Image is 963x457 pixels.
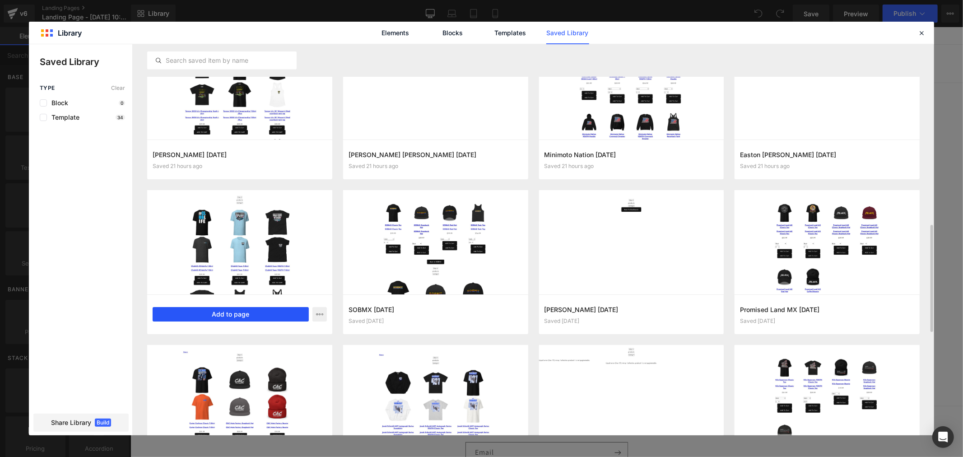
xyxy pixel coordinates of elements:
[111,85,125,91] span: Clear
[740,305,914,314] h3: Promised Land MX [DATE]
[374,22,417,44] a: Elements
[341,27,375,46] a: Contact
[116,115,125,120] p: 34
[740,150,914,159] h3: Easton [PERSON_NAME] [DATE]
[544,163,719,169] div: Saved 21 hours ago
[740,318,914,324] div: Saved [DATE]
[285,33,302,41] span: Home
[347,33,370,41] span: Contact
[349,163,523,169] div: Saved 21 hours ago
[160,122,673,133] p: Start building your page
[544,305,719,314] h3: [PERSON_NAME] [DATE]
[313,33,335,41] span: Catalog
[160,258,673,264] p: or Drag & Drop elements from left sidebar
[153,307,309,322] button: Add to page
[544,150,719,159] h3: Minimoto Nation [DATE]
[349,150,523,159] h3: [PERSON_NAME] [PERSON_NAME] [DATE]
[740,163,914,169] div: Saved 21 hours ago
[40,85,55,91] span: Type
[544,318,719,324] div: Saved [DATE]
[47,114,79,121] span: Template
[489,22,532,44] a: Templates
[335,415,497,436] input: Email
[40,55,132,69] p: Saved Library
[168,396,665,406] h2: Subscribe to our emails
[47,99,68,107] span: Block
[932,426,954,448] div: Open Intercom Messenger
[148,55,296,66] input: Search saved item by name
[432,22,475,44] a: Blocks
[95,419,111,427] span: Build
[168,29,267,44] span: Sports Threads Shop
[546,22,589,44] a: Saved Library
[349,305,523,314] h3: SOBMX [DATE]
[607,27,627,47] summary: Search
[153,150,327,159] h3: [PERSON_NAME] [DATE]
[119,100,125,106] p: 0
[307,27,341,46] a: Catalog
[153,163,327,169] div: Saved 21 hours ago
[279,27,307,46] a: Home
[165,28,270,46] a: Sports Threads Shop
[376,233,457,251] a: Explore Template
[477,415,497,436] button: Subscribe
[386,4,447,12] span: Welcome to our store
[51,418,91,427] span: Share Library
[349,318,523,324] div: Saved [DATE]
